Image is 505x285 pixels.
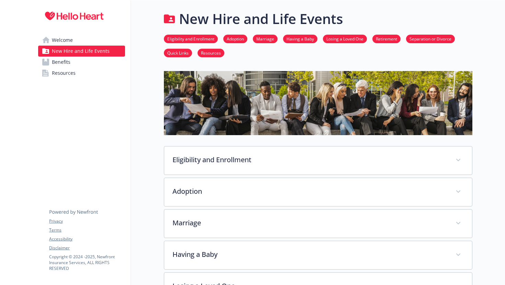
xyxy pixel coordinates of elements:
[49,236,125,242] a: Accessibility
[198,49,224,56] a: Resources
[52,35,73,46] span: Welcome
[323,35,367,42] a: Losing a Loved One
[372,35,401,42] a: Retirement
[38,68,125,79] a: Resources
[172,186,447,197] p: Adoption
[164,35,218,42] a: Eligibility and Enrollment
[49,245,125,251] a: Disclaimer
[283,35,317,42] a: Having a Baby
[164,71,472,135] img: new hire page banner
[164,241,472,269] div: Having a Baby
[164,210,472,238] div: Marriage
[179,9,343,29] h1: New Hire and Life Events
[52,68,76,79] span: Resources
[172,249,447,260] p: Having a Baby
[38,57,125,68] a: Benefits
[164,178,472,206] div: Adoption
[172,155,447,165] p: Eligibility and Enrollment
[49,254,125,271] p: Copyright © 2024 - 2025 , Newfront Insurance Services, ALL RIGHTS RESERVED
[223,35,247,42] a: Adoption
[38,46,125,57] a: New Hire and Life Events
[406,35,455,42] a: Separation or Divorce
[52,46,110,57] span: New Hire and Life Events
[52,57,70,68] span: Benefits
[164,49,192,56] a: Quick Links
[253,35,278,42] a: Marriage
[49,218,125,224] a: Privacy
[38,35,125,46] a: Welcome
[49,227,125,233] a: Terms
[172,218,447,228] p: Marriage
[164,146,472,175] div: Eligibility and Enrollment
